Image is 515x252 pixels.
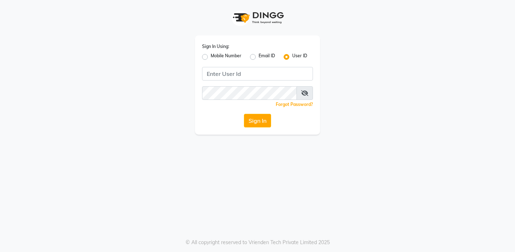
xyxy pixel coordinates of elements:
[244,114,271,127] button: Sign In
[202,67,313,81] input: Username
[229,7,286,28] img: logo1.svg
[276,102,313,107] a: Forgot Password?
[292,53,307,61] label: User ID
[211,53,241,61] label: Mobile Number
[259,53,275,61] label: Email ID
[202,43,229,50] label: Sign In Using:
[202,86,297,100] input: Username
